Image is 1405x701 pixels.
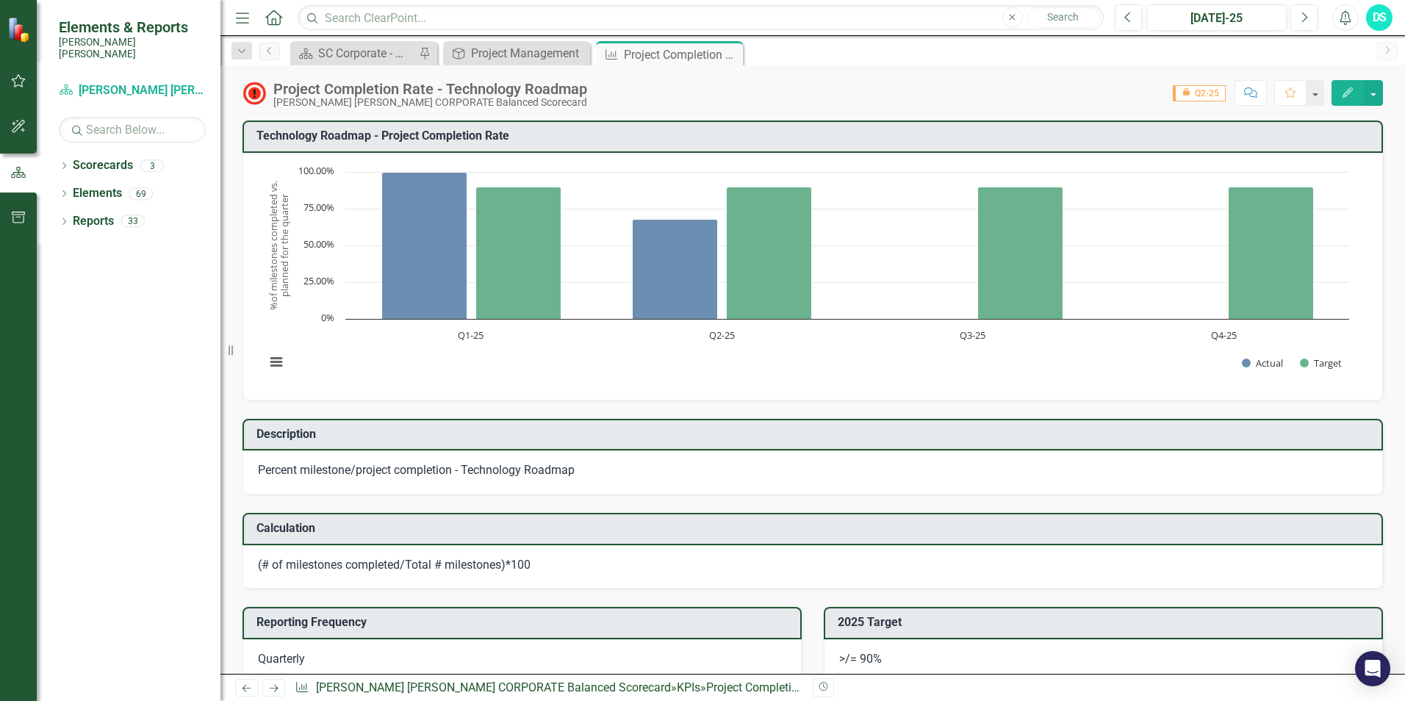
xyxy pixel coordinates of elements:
text: Q1-25 [458,328,484,342]
input: Search ClearPoint... [298,5,1104,31]
path: Q1-25, 100. Actual. [382,172,467,319]
text: Q3-25 [960,328,985,342]
div: Project Completion Rate - Technology Roadmap [624,46,739,64]
path: Q3-25, 90. Target. [978,187,1063,319]
span: Elements & Reports [59,18,206,36]
a: KPIs [677,680,700,694]
g: Actual, bar series 1 of 2 with 4 bars. [382,172,1225,320]
div: Project Completion Rate - Technology Roadmap [273,81,587,97]
button: Show Actual [1242,356,1283,370]
button: DS [1366,4,1393,31]
button: [DATE]-25 [1146,4,1287,31]
div: [PERSON_NAME] [PERSON_NAME] CORPORATE Balanced Scorecard [273,97,587,108]
h3: Description [256,428,1374,441]
a: Reports [73,213,114,230]
text: 75.00% [303,201,334,214]
span: Q2-25 [1173,85,1226,101]
path: Q2-25, 90. Target. [727,187,812,319]
p: Percent milestone/project completion - Technology Roadmap [258,462,1368,479]
div: Project Management [471,44,586,62]
text: 0% [321,311,334,324]
a: Elements [73,185,122,202]
div: Chart. Highcharts interactive chart. [258,165,1368,385]
button: Search [1027,7,1100,28]
div: 33 [121,215,145,228]
img: Not Meeting Target [242,82,266,105]
div: SC Corporate - Welcome to ClearPoint [318,44,415,62]
a: Project Management [447,44,586,62]
path: Q4-25, 90. Target. [1229,187,1314,319]
h3: Calculation [256,522,1374,535]
div: » » [295,680,802,697]
input: Search Below... [59,117,206,143]
svg: Interactive chart [258,165,1357,385]
div: Open Intercom Messenger [1355,651,1390,686]
div: 69 [129,187,153,200]
text: 50.00% [303,237,334,251]
div: [DATE]-25 [1151,10,1282,27]
a: [PERSON_NAME] [PERSON_NAME] CORPORATE Balanced Scorecard [59,82,206,99]
a: [PERSON_NAME] [PERSON_NAME] CORPORATE Balanced Scorecard [316,680,671,694]
h3: Reporting Frequency [256,616,793,629]
div: 3 [140,159,164,172]
text: 100.00% [298,164,334,177]
path: Q1-25, 90. Target. [476,187,561,319]
g: Target, bar series 2 of 2 with 4 bars. [476,187,1314,319]
div: (# of milestones completed/Total # milestones)*100 [258,557,1368,574]
text: Q2-25 [709,328,735,342]
text: %of milestones completed vs. planned for the quarter [267,181,291,310]
span: >/= 90% [839,652,882,666]
a: Scorecards [73,157,133,174]
a: SC Corporate - Welcome to ClearPoint [294,44,415,62]
h3: 2025 Target [838,616,1374,629]
div: Project Completion Rate - Technology Roadmap [706,680,954,694]
small: [PERSON_NAME] [PERSON_NAME] [59,36,206,60]
button: View chart menu, Chart [266,352,287,373]
div: Quarterly [242,639,802,683]
img: ClearPoint Strategy [7,16,33,42]
span: Search [1047,11,1079,23]
text: 25.00% [303,274,334,287]
path: Q2-25, 68. Actual. [633,219,718,319]
button: Show Target [1300,356,1343,370]
h3: Technology Roadmap - Project Completion Rate [256,129,1374,143]
text: Q4-25 [1211,328,1237,342]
